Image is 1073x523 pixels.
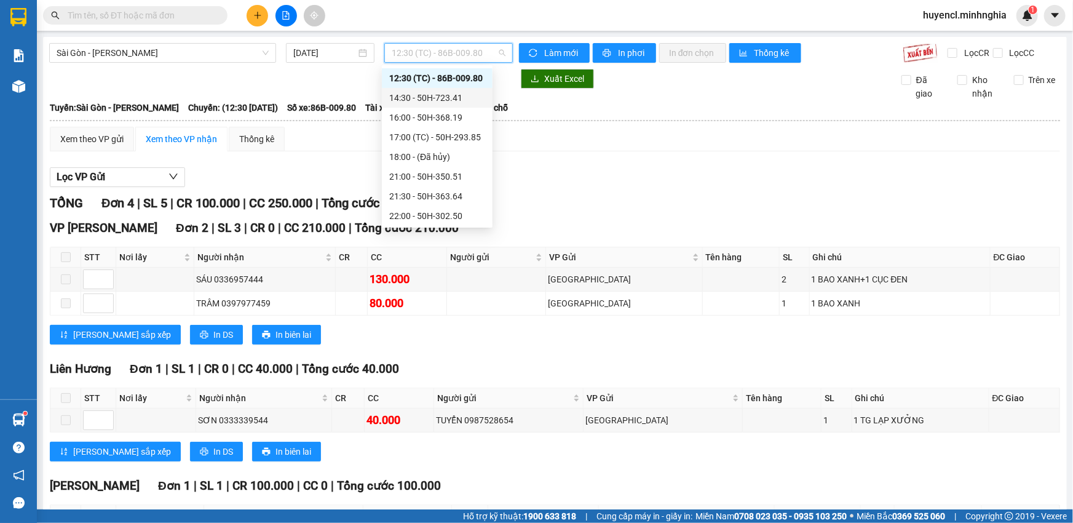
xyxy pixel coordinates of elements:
[207,508,350,522] span: Người nhận
[204,362,229,376] span: CR 0
[695,509,847,523] span: Miền Nam
[1005,512,1013,521] span: copyright
[293,46,356,60] input: 12/10/2025
[119,391,183,405] span: Nơi lấy
[198,362,201,376] span: |
[73,445,171,458] span: [PERSON_NAME] sắp xếp
[303,479,328,493] span: CC 0
[12,413,25,426] img: warehouse-icon
[190,442,243,461] button: printerIn DS
[297,479,300,493] span: |
[188,101,278,114] span: Chuyến: (12:30 [DATE])
[119,508,191,522] span: Nơi lấy
[544,72,584,86] span: Xuất Excel
[355,221,459,235] span: Tổng cước 210.000
[304,5,325,26] button: aim
[200,479,223,493] span: SL 1
[989,388,1060,409] th: ĐC Giao
[519,43,590,63] button: syncLàm mới
[226,479,229,493] span: |
[250,221,275,235] span: CR 0
[603,49,613,58] span: printer
[1022,10,1033,21] img: icon-new-feature
[913,7,1016,23] span: huyencl.minhnghia
[954,509,956,523] span: |
[585,509,587,523] span: |
[12,80,25,93] img: warehouse-icon
[780,247,809,268] th: SL
[249,196,312,210] span: CC 250.000
[57,44,269,62] span: Sài Gòn - Phan Rí
[959,46,991,60] span: Lọc CR
[213,328,233,341] span: In DS
[50,221,157,235] span: VP [PERSON_NAME]
[584,409,743,433] td: Sài Gòn
[618,46,646,60] span: In phơi
[1050,10,1061,21] span: caret-down
[521,69,594,89] button: downloadXuất Excel
[596,509,692,523] span: Cung cấp máy in - giấy in:
[349,221,352,235] span: |
[146,132,217,146] div: Xem theo VP nhận
[857,509,945,523] span: Miền Bắc
[232,362,235,376] span: |
[165,362,168,376] span: |
[200,447,208,457] span: printer
[337,479,441,493] span: Tổng cước 100.000
[336,247,368,268] th: CR
[60,132,124,146] div: Xem theo VP gửi
[13,469,25,481] span: notification
[296,362,299,376] span: |
[13,497,25,509] span: message
[370,295,445,312] div: 80.000
[239,132,274,146] div: Thống kê
[548,297,700,310] div: [GEOGRAPHIC_DATA]
[137,196,140,210] span: |
[238,362,293,376] span: CC 40.000
[197,250,322,264] span: Người nhận
[50,167,185,187] button: Lọc VP Gửi
[51,11,60,20] span: search
[253,11,262,20] span: plus
[739,49,750,58] span: bar-chart
[23,412,27,415] sup: 1
[911,73,948,100] span: Đã giao
[50,362,111,376] span: Liên Hương
[81,247,116,268] th: STT
[190,325,243,345] button: printerIn DS
[50,103,179,113] b: Tuyến: Sài Gòn - [PERSON_NAME]
[176,196,240,210] span: CR 100.000
[252,325,321,345] button: printerIn biên lai
[200,330,208,340] span: printer
[389,170,485,183] div: 21:00 - 50H-350.51
[212,221,215,235] span: |
[196,273,333,286] div: SÁU 0336957444
[463,509,576,523] span: Hỗ trợ kỹ thuật:
[68,9,213,22] input: Tìm tên, số ĐT hoặc mã đơn
[389,111,485,124] div: 16:00 - 50H-368.19
[130,362,162,376] span: Đơn 1
[50,325,181,345] button: sort-ascending[PERSON_NAME] sắp xếp
[587,391,730,405] span: VP Gửi
[73,328,171,341] span: [PERSON_NAME] sắp xếp
[176,221,208,235] span: Đơn 2
[903,43,938,63] img: 9k=
[218,221,241,235] span: SL 3
[389,130,485,144] div: 17:00 (TC) - 50H-293.85
[734,511,847,521] strong: 0708 023 035 - 0935 103 250
[101,196,134,210] span: Đơn 4
[389,91,485,105] div: 14:30 - 50H-723.41
[549,250,690,264] span: VP Gửi
[60,447,68,457] span: sort-ascending
[370,271,445,288] div: 130.000
[143,196,167,210] span: SL 5
[310,11,319,20] span: aim
[523,511,576,521] strong: 1900 633 818
[389,209,485,223] div: 22:00 - 50H-302.50
[119,250,181,264] span: Nơi lấy
[262,447,271,457] span: printer
[822,388,852,409] th: SL
[368,247,447,268] th: CC
[659,43,726,63] button: In đơn chọn
[892,511,945,521] strong: 0369 525 060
